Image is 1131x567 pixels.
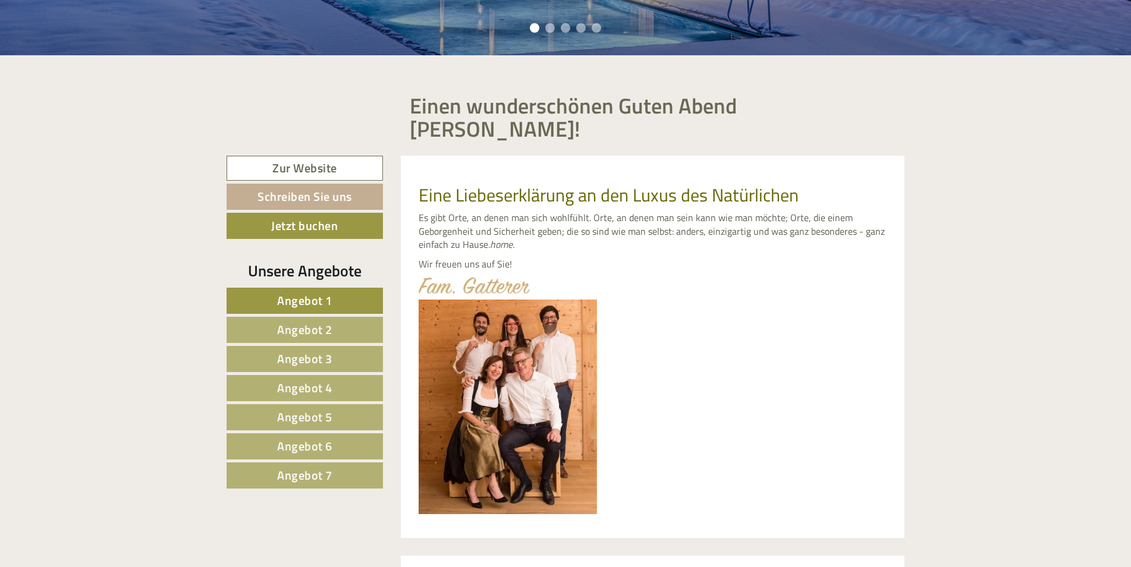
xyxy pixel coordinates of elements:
a: Zur Website [227,156,383,181]
img: image [419,277,530,294]
h1: Einen wunderschönen Guten Abend [PERSON_NAME]! [410,94,896,141]
a: Schreiben Sie uns [227,184,383,210]
span: Angebot 3 [277,349,332,368]
a: Jetzt buchen [227,213,383,239]
span: Angebot 6 [277,437,332,455]
p: Es gibt Orte, an denen man sich wohlfühlt. Orte, an denen man sein kann wie man möchte; Orte, die... [419,211,887,252]
span: Eine Liebeserklärung an den Luxus des Natürlichen [419,181,799,209]
span: Angebot 5 [277,408,332,426]
span: Angebot 7 [277,466,332,484]
div: Unsere Angebote [227,260,383,282]
span: Angebot 2 [277,320,332,339]
p: Wir freuen uns auf Sie! [419,257,887,271]
span: Angebot 4 [277,379,332,397]
span: Angebot 1 [277,291,332,310]
em: home. [490,237,514,251]
img: image [419,300,597,514]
